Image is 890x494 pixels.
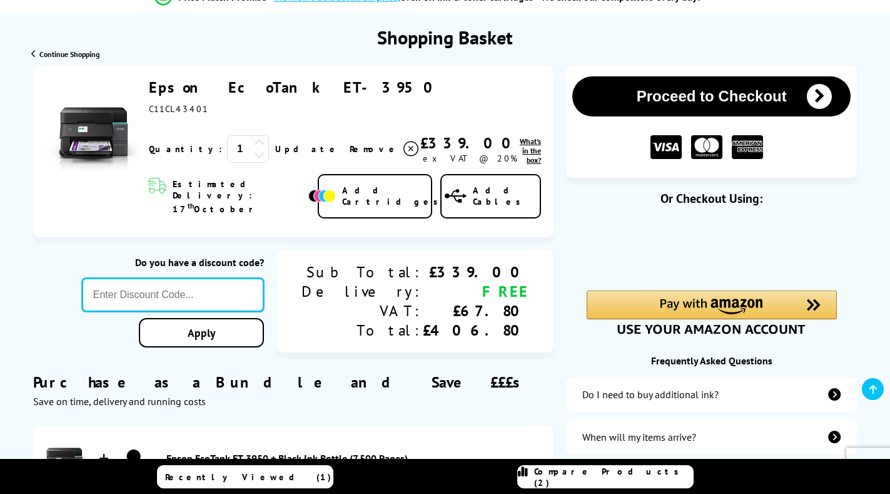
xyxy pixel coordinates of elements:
img: Epson EcoTank ET-3950 [47,78,141,172]
a: Update [275,143,340,155]
a: Recently Viewed (1) [157,465,333,488]
div: Delivery: [301,282,423,301]
a: Compare Products (2) [517,465,694,488]
div: Amazon Pay - Use your Amazon account [587,291,837,334]
div: Do I need to buy additional ink? [582,388,719,401]
a: additional-ink [566,377,857,412]
div: £339.00 [420,133,520,153]
div: Frequently Asked Questions [566,354,857,367]
a: Apply [139,318,264,347]
a: lnk_inthebox [520,136,541,165]
a: Continue Shopping [31,49,99,59]
img: Epson EcoTank ET-3950 + Black Ink Bottle (7,500 Pages) [118,441,149,473]
span: Recently Viewed (1) [165,471,331,483]
div: £406.80 [423,321,528,340]
div: When will my items arrive? [582,431,696,443]
div: Purchase as a Bundle and Save £££s [33,354,554,408]
span: Remove [350,143,399,155]
div: Total: [301,321,423,340]
img: American Express [732,135,763,160]
button: Proceed to Checkout [572,76,851,116]
div: Sub Total: [301,262,423,282]
span: Compare Products (2) [534,466,693,488]
div: VAT: [301,301,423,321]
iframe: PayPal [587,227,837,269]
span: ex VAT @ 20% [423,153,517,164]
img: MASTER CARD [691,135,722,160]
div: Do you have a discount code? [82,256,264,269]
h1: Shopping Basket [377,25,513,49]
span: Add Cables [473,185,540,207]
span: C11CL43401 [149,103,208,115]
a: Epson EcoTank ET-3950 [149,78,442,97]
div: Save on time, delivery and running costs [33,395,554,408]
span: What's in the box? [520,136,541,165]
img: Epson EcoTank ET-3950 + Black Ink Bottle (7,500 Pages) [39,432,89,482]
a: Delete item from your basket [350,140,420,158]
a: Epson EcoTank ET-3950 + Black Ink Bottle (7,500 Pages) [166,452,547,465]
span: Quantity: [149,143,222,155]
span: Estimated Delivery: 17 October [173,178,305,215]
sup: th [188,201,194,210]
img: VISA [650,135,682,160]
div: £67.80 [423,301,528,321]
span: Continue Shopping [39,49,99,59]
div: £339.00 [423,262,528,282]
div: FREE [423,282,528,301]
img: Add Cartridges [308,190,336,202]
input: Enter Discount Code... [82,278,264,312]
a: items-arrive [566,419,857,455]
span: Add Cartridges [342,185,445,207]
div: Or Checkout Using: [566,190,857,207]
